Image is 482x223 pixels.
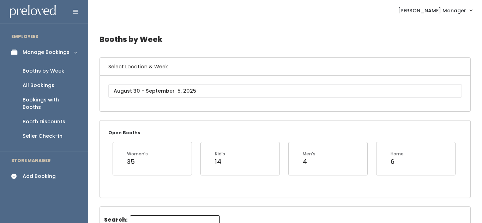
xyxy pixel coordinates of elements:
[127,157,148,166] div: 35
[215,157,225,166] div: 14
[23,82,54,89] div: All Bookings
[391,151,404,157] div: Home
[23,173,56,180] div: Add Booking
[23,132,62,140] div: Seller Check-in
[215,151,225,157] div: Kid's
[23,118,65,125] div: Booth Discounts
[100,58,470,76] h6: Select Location & Week
[127,151,148,157] div: Women's
[10,5,56,19] img: preloved logo
[303,151,315,157] div: Men's
[23,96,77,111] div: Bookings with Booths
[398,7,466,14] span: [PERSON_NAME] Manager
[303,157,315,166] div: 4
[23,67,64,75] div: Booths by Week
[23,49,70,56] div: Manage Bookings
[108,130,140,136] small: Open Booths
[391,3,479,18] a: [PERSON_NAME] Manager
[108,84,462,98] input: August 30 - September 5, 2025
[100,30,471,49] h4: Booths by Week
[391,157,404,166] div: 6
